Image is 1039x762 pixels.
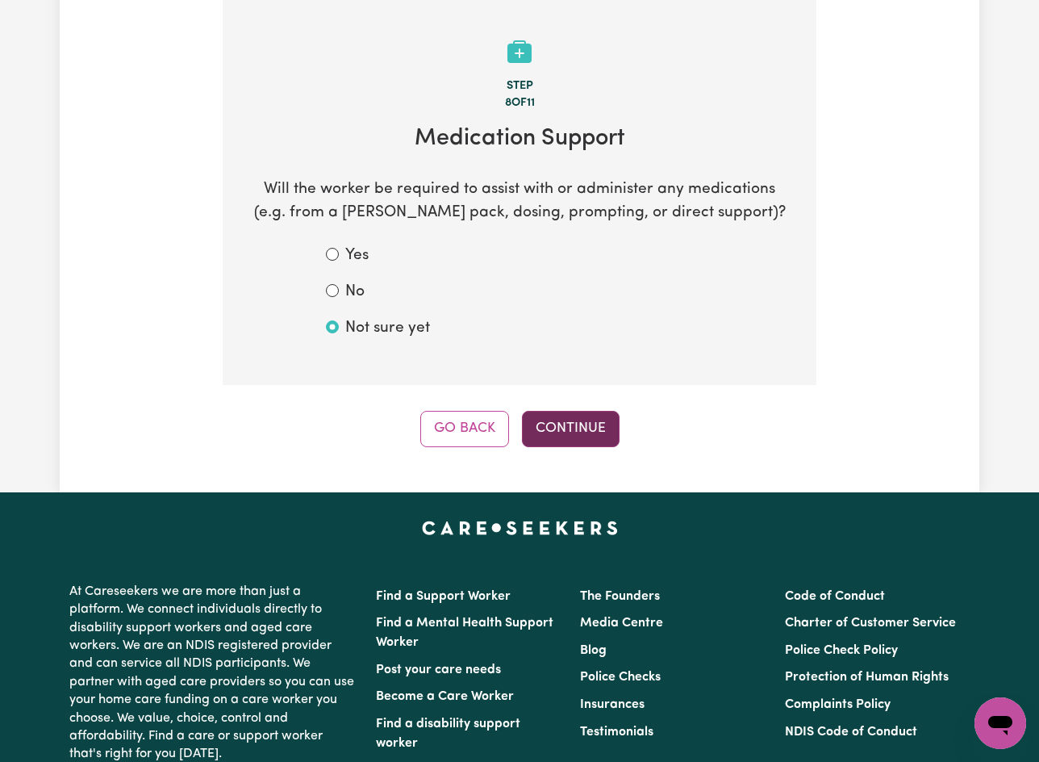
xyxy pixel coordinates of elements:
[248,125,791,153] h2: Medication Support
[580,590,660,603] a: The Founders
[785,617,956,630] a: Charter of Customer Service
[785,644,898,657] a: Police Check Policy
[376,690,514,703] a: Become a Care Worker
[345,245,369,268] label: Yes
[248,178,791,225] p: Will the worker be required to assist with or administer any medications (e.g. from a [PERSON_NAM...
[580,698,645,711] a: Insurances
[345,281,365,304] label: No
[522,411,620,446] button: Continue
[580,644,607,657] a: Blog
[580,617,663,630] a: Media Centre
[785,698,891,711] a: Complaints Policy
[248,77,791,95] div: Step
[376,664,501,676] a: Post your care needs
[345,317,430,341] label: Not sure yet
[785,726,917,739] a: NDIS Code of Conduct
[580,671,661,684] a: Police Checks
[376,617,553,649] a: Find a Mental Health Support Worker
[422,521,618,534] a: Careseekers home page
[785,590,885,603] a: Code of Conduct
[248,94,791,112] div: 8 of 11
[785,671,949,684] a: Protection of Human Rights
[974,697,1026,749] iframe: Button to launch messaging window
[580,726,653,739] a: Testimonials
[376,590,511,603] a: Find a Support Worker
[420,411,509,446] button: Go Back
[376,718,520,750] a: Find a disability support worker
